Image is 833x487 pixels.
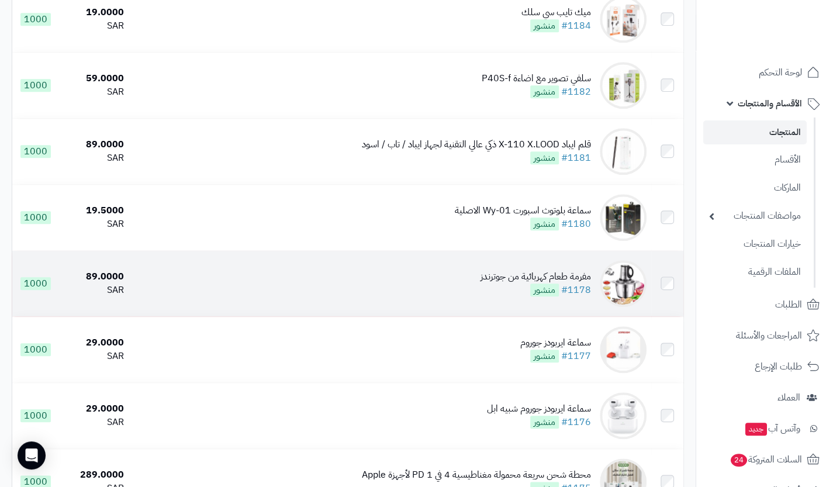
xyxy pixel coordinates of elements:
a: #1177 [561,349,591,363]
img: سلفي تصوير مع اضاءة P40S-f [600,62,647,109]
div: ميك تايب سي سلك [521,6,591,19]
a: #1180 [561,217,591,231]
img: logo-2.png [753,33,822,57]
div: 19.5000 [64,204,124,217]
div: SAR [64,217,124,231]
a: #1184 [561,19,591,33]
span: الأقسام والمنتجات [738,95,802,112]
a: لوحة التحكم [703,58,826,87]
a: الماركات [703,175,807,201]
div: قلم ايباد X-110 X.LOOD ذكي عالي التقنية لجهاز ايباد / تاب / اسود [362,138,591,151]
span: العملاء [777,389,800,406]
span: منشور [530,416,559,429]
img: سماعة ايربودز جوروم شبيه ابل [600,392,647,439]
a: طلبات الإرجاع [703,353,826,381]
span: السلات المتروكة [730,451,802,468]
span: جديد [745,423,767,436]
a: مواصفات المنتجات [703,203,807,229]
span: منشور [530,85,559,98]
div: 89.0000 [64,138,124,151]
a: #1176 [561,415,591,429]
a: العملاء [703,384,826,412]
div: سلفي تصوير مع اضاءة P40S-f [482,72,591,85]
div: SAR [64,416,124,429]
div: 289.0000 [64,468,124,482]
img: مفرمة طعام كهربائية من جوترندز [600,260,647,307]
div: SAR [64,85,124,99]
span: 1000 [20,211,51,224]
a: الملفات الرقمية [703,260,807,285]
a: المنتجات [703,120,807,144]
div: 19.0000 [64,6,124,19]
div: SAR [64,350,124,363]
span: 1000 [20,277,51,290]
a: خيارات المنتجات [703,232,807,257]
img: سماعة ايربودز جوروم [600,326,647,373]
span: 1000 [20,343,51,356]
span: وآتس آب [744,420,800,437]
span: منشور [530,151,559,164]
div: 29.0000 [64,336,124,350]
img: قلم ايباد X-110 X.LOOD ذكي عالي التقنية لجهاز ايباد / تاب / اسود [600,128,647,175]
div: 89.0000 [64,270,124,284]
div: سماعة ايربودز جوروم [520,336,591,350]
span: المراجعات والأسئلة [736,327,802,344]
div: مفرمة طعام كهربائية من جوترندز [481,270,591,284]
div: SAR [64,284,124,297]
div: سماعة بلوتوث اسبورت Wy-01 الاصلية [455,204,591,217]
span: 24 [731,454,747,467]
span: منشور [530,350,559,362]
span: 1000 [20,145,51,158]
span: منشور [530,284,559,296]
span: 1000 [20,79,51,92]
span: منشور [530,19,559,32]
span: 1000 [20,409,51,422]
a: الأقسام [703,147,807,172]
span: 1000 [20,13,51,26]
span: لوحة التحكم [759,64,802,81]
div: 59.0000 [64,72,124,85]
div: Open Intercom Messenger [18,441,46,469]
span: طلبات الإرجاع [755,358,802,375]
a: #1182 [561,85,591,99]
a: الطلبات [703,291,826,319]
span: الطلبات [775,296,802,313]
a: وآتس آبجديد [703,415,826,443]
div: SAR [64,151,124,165]
a: #1178 [561,283,591,297]
a: المراجعات والأسئلة [703,322,826,350]
img: سماعة بلوتوث اسبورت Wy-01 الاصلية [600,194,647,241]
div: محطة شحن سريعة محمولة مغناطيسية 4 في 1 PD لأجهزة Apple [362,468,591,482]
div: SAR [64,19,124,33]
a: السلات المتروكة24 [703,445,826,474]
div: سماعة ايربودز جوروم شبيه ابل [487,402,591,416]
div: 29.0000 [64,402,124,416]
a: #1181 [561,151,591,165]
span: منشور [530,217,559,230]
